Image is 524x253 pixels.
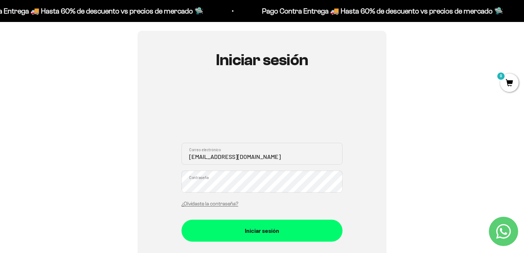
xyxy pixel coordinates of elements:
[181,90,343,134] iframe: Social Login Buttons
[196,226,328,235] div: Iniciar sesión
[500,79,519,88] a: 0
[497,72,505,81] mark: 0
[254,5,495,17] p: Pago Contra Entrega 🚚 Hasta 60% de descuento vs precios de mercado 🛸
[181,201,238,207] a: ¿Olvidaste la contraseña?
[181,51,343,69] h1: Iniciar sesión
[181,220,343,242] button: Iniciar sesión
